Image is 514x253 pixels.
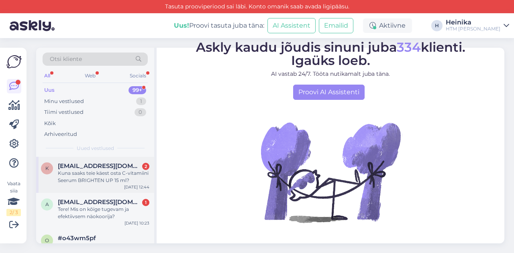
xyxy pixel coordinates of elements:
div: Tere! Mis on kõige tugevam ja efektiivsem näokoorija? [58,206,149,220]
span: alian.magi@gmail.com [58,198,141,206]
div: Vaata siia [6,180,21,216]
div: Web [83,71,97,81]
div: tere [58,242,149,249]
span: Otsi kliente [50,55,82,63]
div: Minu vestlused [44,97,84,105]
div: Arhiveeritud [44,130,77,138]
button: AI Assistent [267,18,316,33]
b: Uus! [174,22,189,29]
div: 1 [136,97,146,105]
div: 2 / 3 [6,209,21,216]
div: 1 [142,199,149,206]
div: Socials [128,71,148,81]
div: All [43,71,52,81]
button: Emailid [319,18,353,33]
span: k [45,165,49,171]
a: HeinikaHTM [PERSON_NAME] [446,19,509,32]
img: Askly Logo [6,54,22,69]
img: No Chat active [258,100,403,244]
div: 99+ [128,86,146,94]
div: H [431,20,443,31]
div: HTM [PERSON_NAME] [446,26,500,32]
div: [DATE] 12:44 [124,184,149,190]
span: #o43wm5pf [58,235,96,242]
div: Kõik [44,119,56,128]
span: a [45,201,49,207]
div: Aktiivne [363,18,412,33]
div: 2 [142,163,149,170]
a: Proovi AI Assistenti [293,85,365,100]
p: AI vastab 24/7. Tööta nutikamalt juba täna. [196,70,465,78]
span: kaidi.kybard@hmail.com [58,162,141,170]
div: 0 [135,108,146,116]
span: o [45,237,49,243]
span: 334 [397,39,421,55]
div: Kuna saaks teie käest osta C-vitamiini Seerum BRIGHTEN UP 15 ml? [58,170,149,184]
span: Uued vestlused [77,145,114,152]
div: Tiimi vestlused [44,108,84,116]
span: Askly kaudu jõudis sinuni juba klienti. Igaüks loeb. [196,39,465,68]
div: Heinika [446,19,500,26]
div: Proovi tasuta juba täna: [174,21,264,30]
div: Uus [44,86,55,94]
div: [DATE] 10:23 [124,220,149,226]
